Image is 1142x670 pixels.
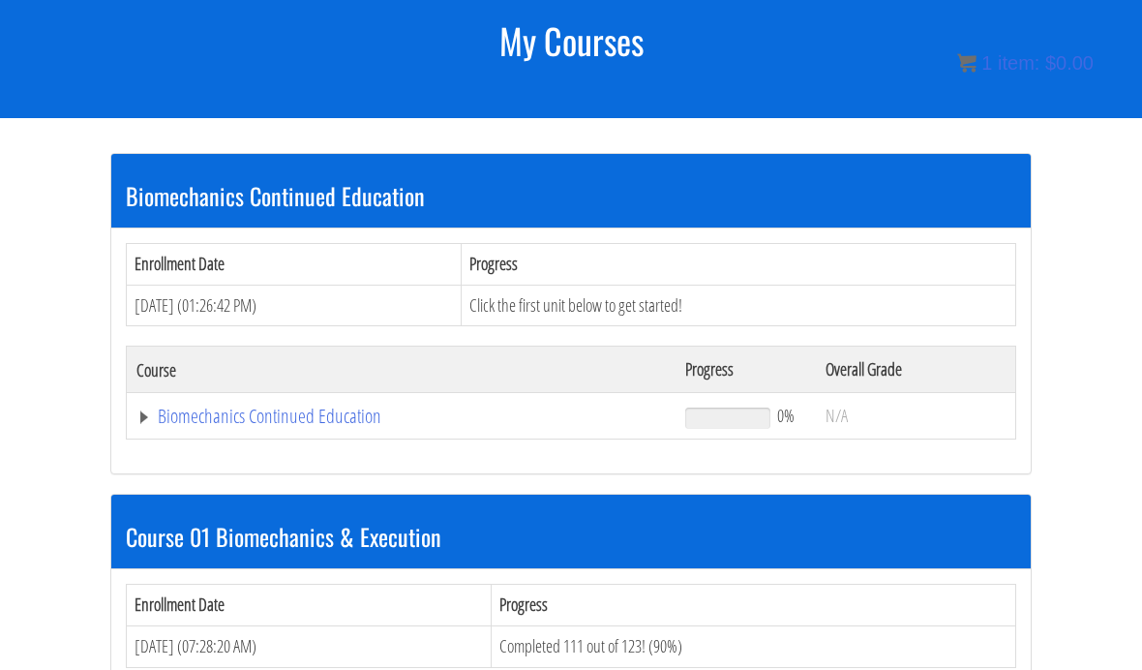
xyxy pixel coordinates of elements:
[676,347,816,393] th: Progress
[461,243,1015,285] th: Progress
[127,285,462,326] td: [DATE] (01:26:42 PM)
[491,585,1015,626] th: Progress
[1045,52,1094,74] bdi: 0.00
[777,405,795,426] span: 0%
[1045,52,1056,74] span: $
[461,285,1015,326] td: Click the first unit below to get started!
[127,585,492,626] th: Enrollment Date
[127,347,676,393] th: Course
[981,52,992,74] span: 1
[957,52,1094,74] a: 1 item: $0.00
[491,625,1015,667] td: Completed 111 out of 123! (90%)
[998,52,1039,74] span: item:
[126,183,1016,208] h3: Biomechanics Continued Education
[127,625,492,667] td: [DATE] (07:28:20 AM)
[816,347,1015,393] th: Overall Grade
[816,393,1015,440] td: N/A
[136,407,666,426] a: Biomechanics Continued Education
[126,524,1016,549] h3: Course 01 Biomechanics & Execution
[957,53,977,73] img: icon11.png
[127,243,462,285] th: Enrollment Date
